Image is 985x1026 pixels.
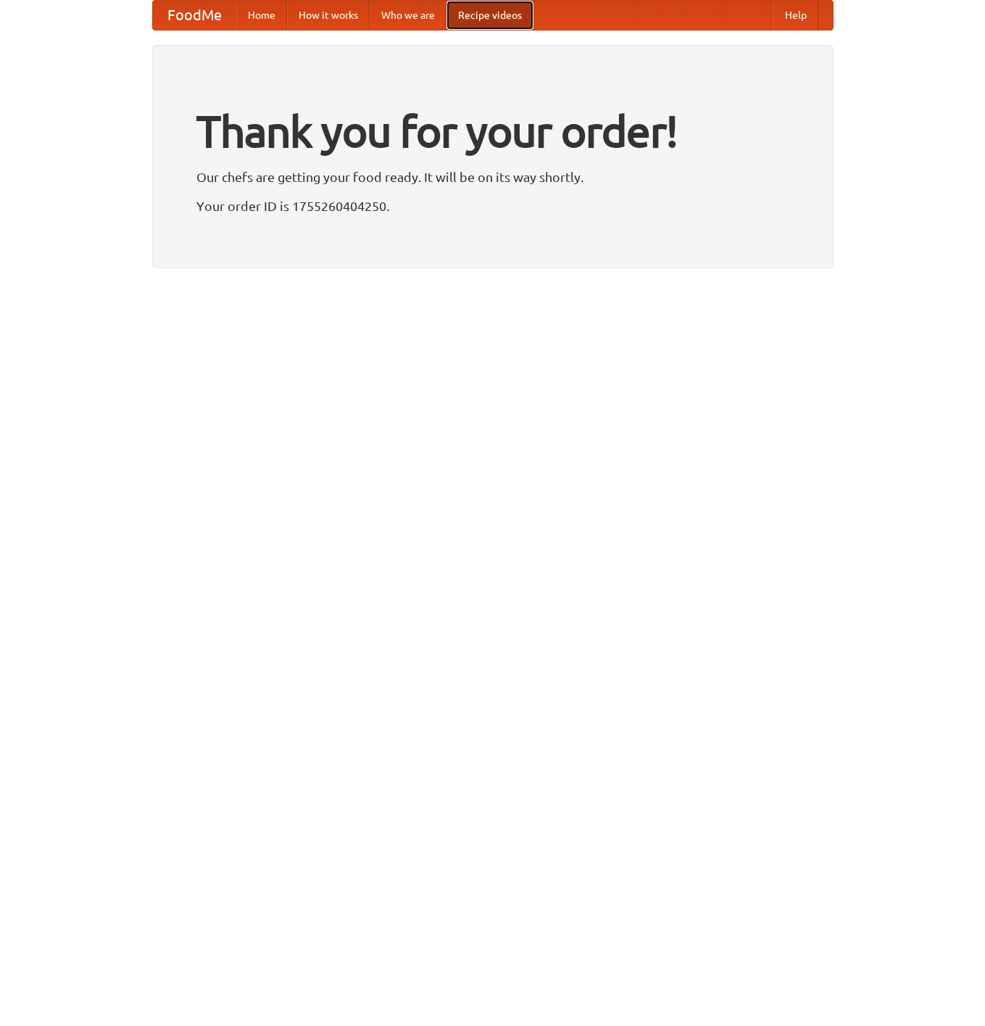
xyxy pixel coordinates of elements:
[196,96,789,166] h1: Thank you for your order!
[773,1,818,30] a: Help
[196,195,789,217] p: Your order ID is 1755260404250.
[370,1,446,30] a: Who we are
[446,1,533,30] a: Recipe videos
[153,1,236,30] a: FoodMe
[287,1,370,30] a: How it works
[196,166,789,188] p: Our chefs are getting your food ready. It will be on its way shortly.
[236,1,287,30] a: Home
